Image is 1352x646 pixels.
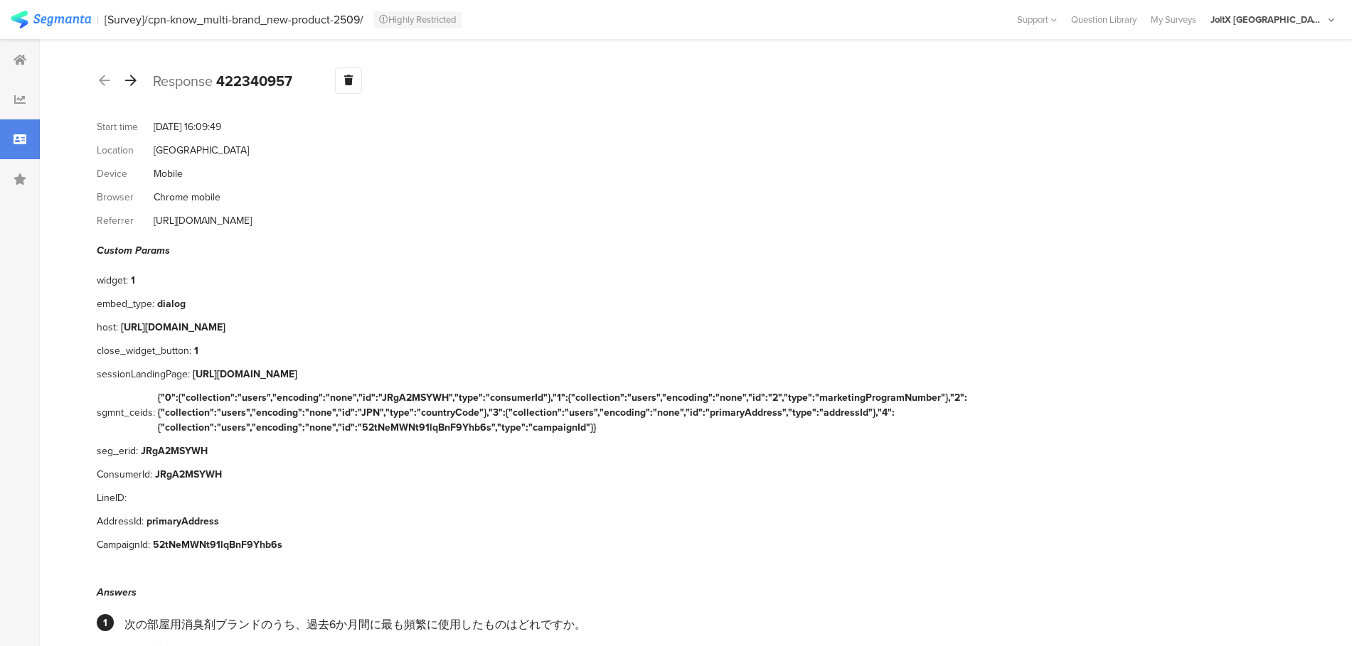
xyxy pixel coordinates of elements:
[97,243,1284,258] div: Custom Params
[154,143,249,158] div: [GEOGRAPHIC_DATA]
[97,320,121,335] div: host:
[154,190,220,205] div: Chrome mobile
[97,143,154,158] div: Location
[97,537,153,552] div: CampaignId:
[121,320,225,335] div: [URL][DOMAIN_NAME]
[11,11,91,28] img: segmanta logo
[97,166,154,181] div: Device
[1210,13,1324,26] div: JoltX [GEOGRAPHIC_DATA]
[157,296,186,311] div: dialog
[97,367,193,382] div: sessionLandingPage:
[97,467,155,482] div: ConsumerId:
[158,390,1284,435] div: {"0":{"collection":"users","encoding":"none","id":"JRgA2MSYWH","type":"consumerId"},"1":{"collect...
[97,213,154,228] div: Referrer
[155,467,222,482] div: JRgA2MSYWH
[97,614,114,631] div: 1
[193,367,297,382] div: [URL][DOMAIN_NAME]
[97,490,129,505] div: LineID:
[1017,9,1057,31] div: Support
[97,405,158,420] div: sgmnt_ceids:
[97,343,194,358] div: close_widget_button:
[147,514,219,529] div: primaryAddress
[97,190,154,205] div: Browser
[97,273,131,288] div: widget:
[216,70,292,92] b: 422340957
[97,119,154,134] div: Start time
[154,119,221,134] div: [DATE] 16:09:49
[154,213,252,228] div: [URL][DOMAIN_NAME]
[153,70,213,92] span: Response
[154,166,183,181] div: Mobile
[97,585,1284,600] div: Answers
[97,514,147,529] div: AddressId:
[97,296,157,311] div: embed_type:
[124,616,1284,632] div: 次の部屋用消臭剤ブランドのうち、過去6か月間に最も頻繁に使用したものはどれですか。
[105,13,363,26] div: [Survey]/cpn-know_multi-brand_new-product-2509/
[97,443,141,458] div: seg_erid:
[97,11,99,28] div: |
[131,273,135,288] div: 1
[141,443,208,458] div: JRgA2MSYWH
[153,537,282,552] div: 52tNeMWNt91lqBnF9Yhb6s
[1064,13,1144,26] a: Question Library
[194,343,198,358] div: 1
[1144,13,1203,26] a: My Surveys
[373,11,462,28] div: Highly Restricted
